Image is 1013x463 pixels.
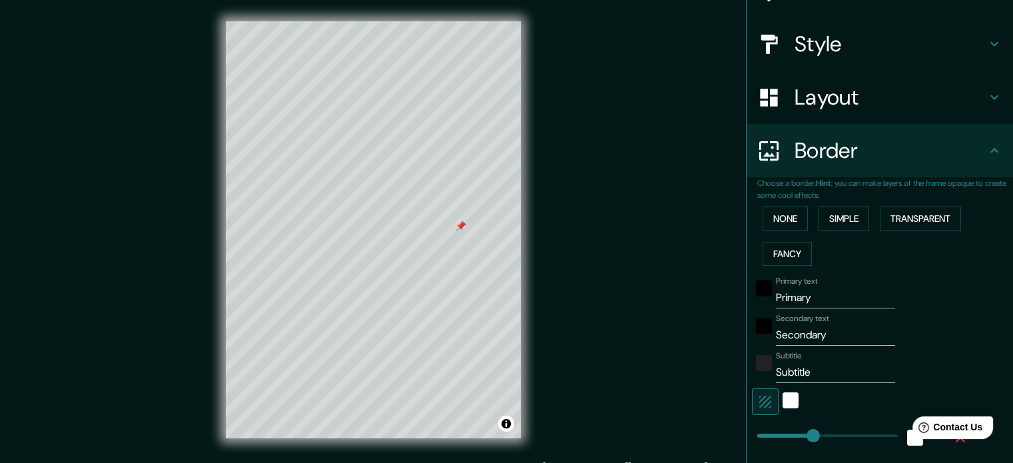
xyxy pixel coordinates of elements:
label: Secondary text [776,313,829,324]
p: Choose a border. : you can make layers of the frame opaque to create some cool effects. [757,177,1013,201]
button: None [763,207,808,231]
h4: Style [795,31,986,57]
h4: Border [795,137,986,164]
button: Toggle attribution [498,416,514,432]
button: black [756,280,772,296]
label: Primary text [776,276,817,287]
button: Simple [819,207,869,231]
button: Fancy [763,242,812,266]
label: Subtitle [776,350,802,362]
div: Layout [747,71,1013,124]
button: color-222222 [756,355,772,371]
button: black [756,318,772,334]
b: Hint [816,178,831,189]
h4: Layout [795,84,986,111]
div: Border [747,124,1013,177]
button: white [783,392,799,408]
div: Style [747,17,1013,71]
iframe: Help widget launcher [894,411,998,448]
button: Transparent [880,207,961,231]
